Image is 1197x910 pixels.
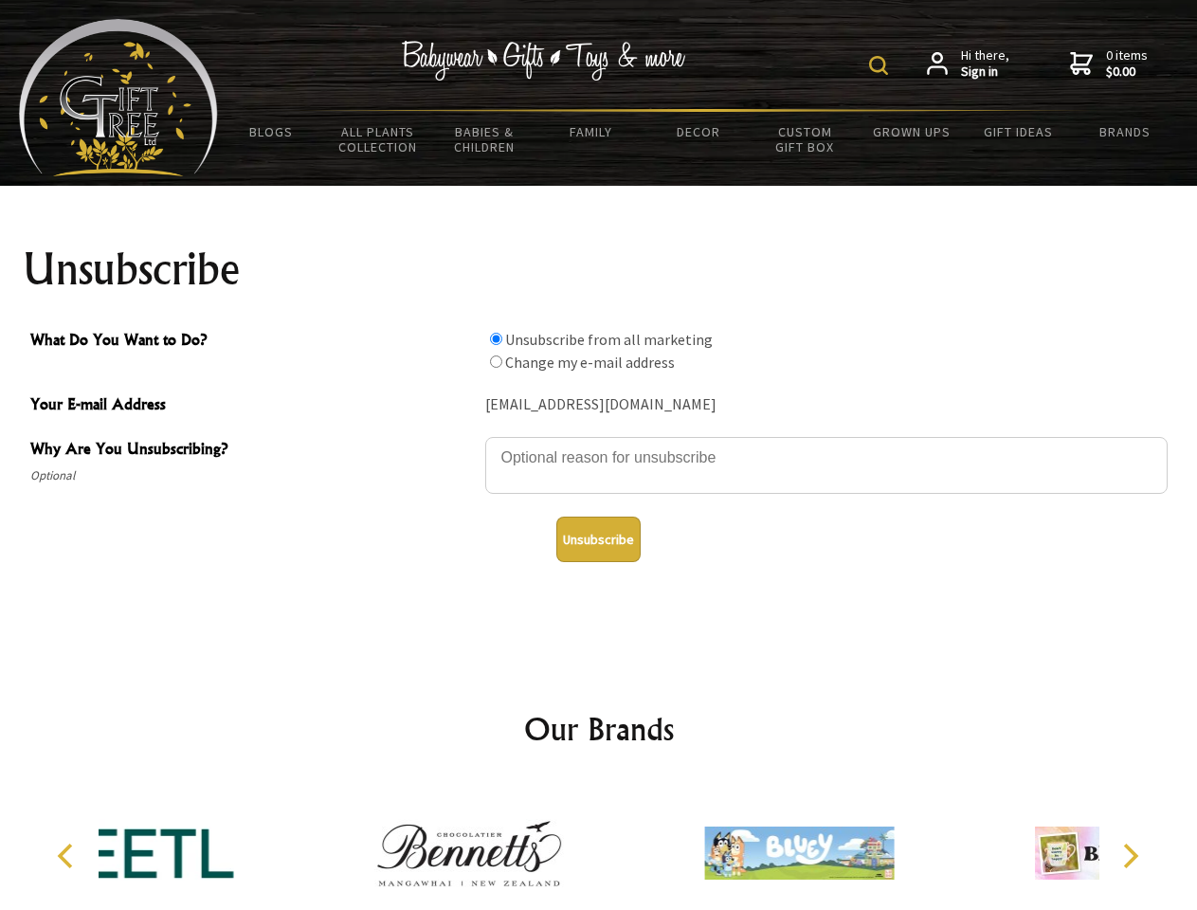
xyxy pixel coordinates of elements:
[325,112,432,167] a: All Plants Collection
[965,112,1072,152] a: Gift Ideas
[30,392,476,420] span: Your E-mail Address
[490,355,502,368] input: What Do You Want to Do?
[505,353,675,372] label: Change my e-mail address
[30,464,476,487] span: Optional
[30,328,476,355] span: What Do You Want to Do?
[431,112,538,167] a: Babies & Children
[23,246,1175,292] h1: Unsubscribe
[752,112,859,167] a: Custom Gift Box
[1070,47,1148,81] a: 0 items$0.00
[19,19,218,176] img: Babyware - Gifts - Toys and more...
[927,47,1009,81] a: Hi there,Sign in
[961,64,1009,81] strong: Sign in
[869,56,888,75] img: product search
[490,333,502,345] input: What Do You Want to Do?
[538,112,645,152] a: Family
[47,835,89,877] button: Previous
[38,706,1160,752] h2: Our Brands
[485,437,1168,494] textarea: Why Are You Unsubscribing?
[1106,46,1148,81] span: 0 items
[644,112,752,152] a: Decor
[1106,64,1148,81] strong: $0.00
[556,517,641,562] button: Unsubscribe
[218,112,325,152] a: BLOGS
[1109,835,1151,877] button: Next
[1072,112,1179,152] a: Brands
[402,41,686,81] img: Babywear - Gifts - Toys & more
[30,437,476,464] span: Why Are You Unsubscribing?
[961,47,1009,81] span: Hi there,
[505,330,713,349] label: Unsubscribe from all marketing
[485,391,1168,420] div: [EMAIL_ADDRESS][DOMAIN_NAME]
[858,112,965,152] a: Grown Ups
